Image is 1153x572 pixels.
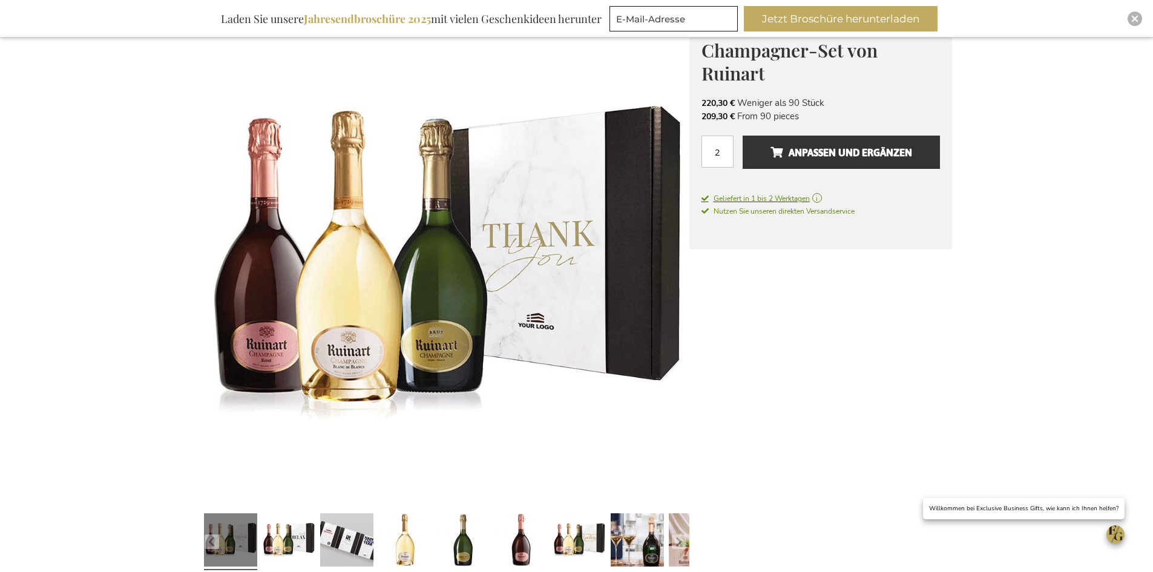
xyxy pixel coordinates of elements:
[701,111,735,122] span: 209,30 €
[701,97,735,109] span: 220,30 €
[701,193,940,204] a: Geliefert in 1 bis 2 Werktagen
[770,143,912,162] span: Anpassen und ergänzen
[701,38,878,86] span: Champagner-Set von Ruinart
[1128,12,1142,26] div: Close
[202,18,689,505] img: Ruinart Champagne Set
[701,206,855,216] span: Nutzen Sie unseren direkten Versandservice
[701,110,940,123] li: From 90 pieces
[743,136,939,169] button: Anpassen und ergänzen
[1131,15,1138,22] img: Close
[701,136,734,168] input: Menge
[215,6,607,31] div: Laden Sie unsere mit vielen Geschenkideen herunter
[701,96,940,110] li: Weniger als 90 Stück
[304,12,431,26] b: Jahresendbroschüre 2025
[609,6,738,31] input: E-Mail-Adresse
[609,6,741,35] form: marketing offers and promotions
[701,205,855,217] a: Nutzen Sie unseren direkten Versandservice
[744,6,938,31] button: Jetzt Broschüre herunterladen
